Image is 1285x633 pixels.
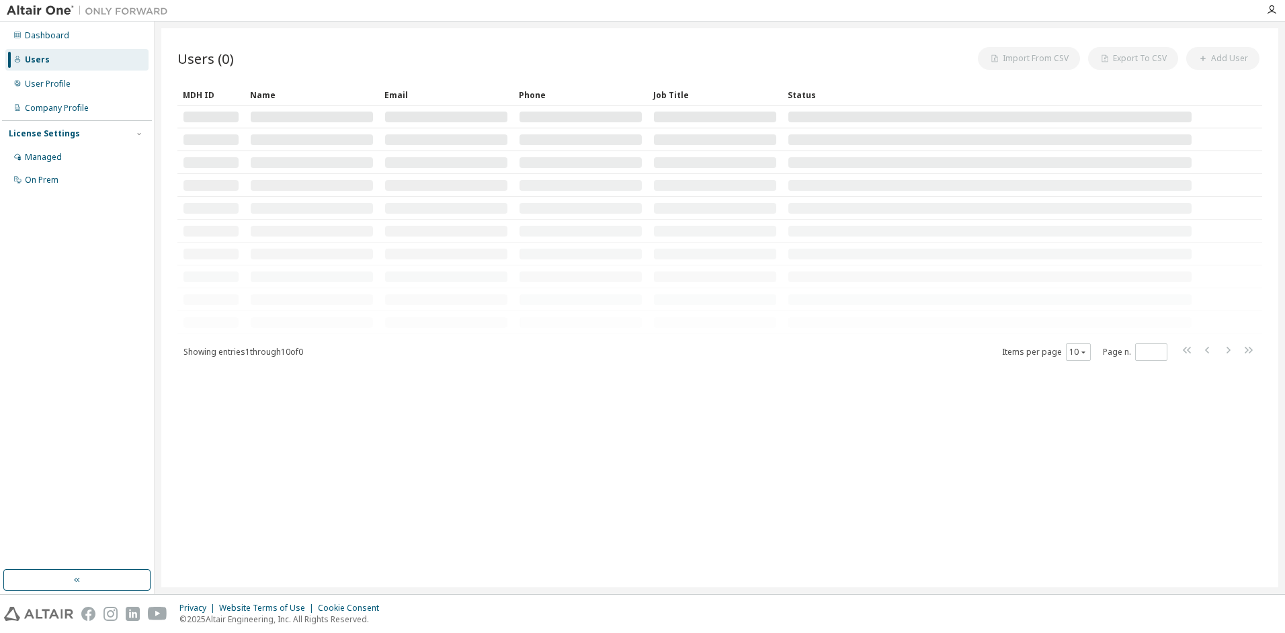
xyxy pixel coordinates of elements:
button: Add User [1186,47,1259,70]
div: Status [788,84,1192,105]
div: Company Profile [25,103,89,114]
span: Showing entries 1 through 10 of 0 [183,346,303,357]
div: Privacy [179,603,219,614]
img: instagram.svg [103,607,118,621]
div: MDH ID [183,84,239,105]
span: Items per page [1002,343,1091,361]
div: Dashboard [25,30,69,41]
div: Website Terms of Use [219,603,318,614]
p: © 2025 Altair Engineering, Inc. All Rights Reserved. [179,614,387,625]
div: On Prem [25,175,58,185]
div: Name [250,84,374,105]
img: facebook.svg [81,607,95,621]
img: linkedin.svg [126,607,140,621]
div: Email [384,84,508,105]
div: Phone [519,84,642,105]
img: Altair One [7,4,175,17]
img: youtube.svg [148,607,167,621]
div: Users [25,54,50,65]
div: User Profile [25,79,71,89]
div: Managed [25,152,62,163]
span: Users (0) [177,49,234,68]
img: altair_logo.svg [4,607,73,621]
span: Page n. [1103,343,1167,361]
button: Import From CSV [978,47,1080,70]
div: Job Title [653,84,777,105]
button: 10 [1069,347,1087,357]
button: Export To CSV [1088,47,1178,70]
div: License Settings [9,128,80,139]
div: Cookie Consent [318,603,387,614]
